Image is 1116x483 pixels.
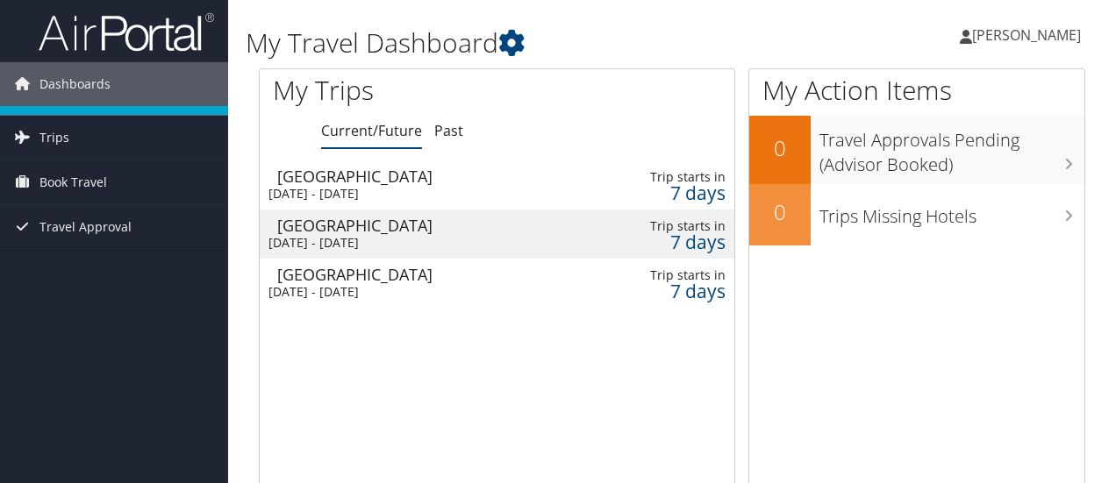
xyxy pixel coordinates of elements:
[749,133,811,163] h2: 0
[624,283,726,299] div: 7 days
[273,72,524,109] h1: My Trips
[268,186,562,202] div: [DATE] - [DATE]
[624,185,726,201] div: 7 days
[819,119,1084,177] h3: Travel Approvals Pending (Advisor Booked)
[277,217,570,233] div: [GEOGRAPHIC_DATA]
[39,62,111,106] span: Dashboards
[749,72,1084,109] h1: My Action Items
[749,184,1084,245] a: 0Trips Missing Hotels
[434,121,463,140] a: Past
[39,205,132,249] span: Travel Approval
[624,169,726,185] div: Trip starts in
[246,25,814,61] h1: My Travel Dashboard
[624,234,726,250] div: 7 days
[39,116,69,160] span: Trips
[960,9,1098,61] a: [PERSON_NAME]
[624,218,726,234] div: Trip starts in
[268,284,562,300] div: [DATE] - [DATE]
[321,121,422,140] a: Current/Future
[268,235,562,251] div: [DATE] - [DATE]
[277,168,570,184] div: [GEOGRAPHIC_DATA]
[39,11,214,53] img: airportal-logo.png
[819,195,1084,229] h3: Trips Missing Hotels
[972,25,1081,45] span: [PERSON_NAME]
[277,266,570,282] div: [GEOGRAPHIC_DATA]
[749,116,1084,183] a: 0Travel Approvals Pending (Advisor Booked)
[39,160,107,204] span: Book Travel
[749,197,811,227] h2: 0
[624,267,726,283] div: Trip starts in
